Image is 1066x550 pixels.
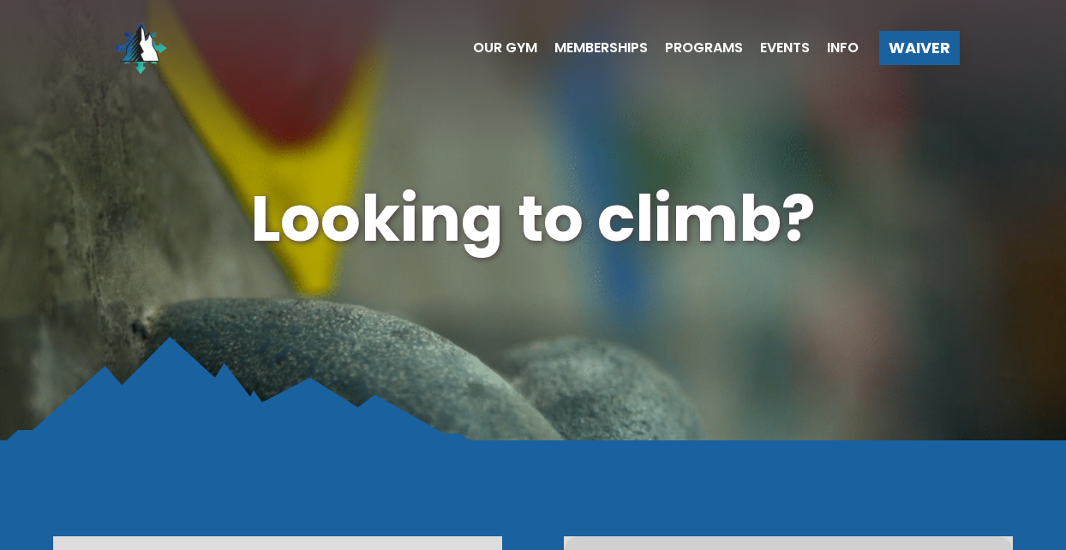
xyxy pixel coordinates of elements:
[473,41,537,55] span: Our Gym
[743,41,810,55] a: Events
[665,41,743,55] span: Programs
[889,40,950,56] span: Waiver
[760,41,810,55] span: Events
[537,41,648,55] a: Memberships
[810,41,859,55] a: Info
[106,14,175,82] img: North Wall Logo
[879,31,960,65] a: Waiver
[53,176,1013,264] h1: Looking to climb?
[648,41,743,55] a: Programs
[456,41,537,55] a: Our Gym
[827,41,859,55] span: Info
[554,41,648,55] span: Memberships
